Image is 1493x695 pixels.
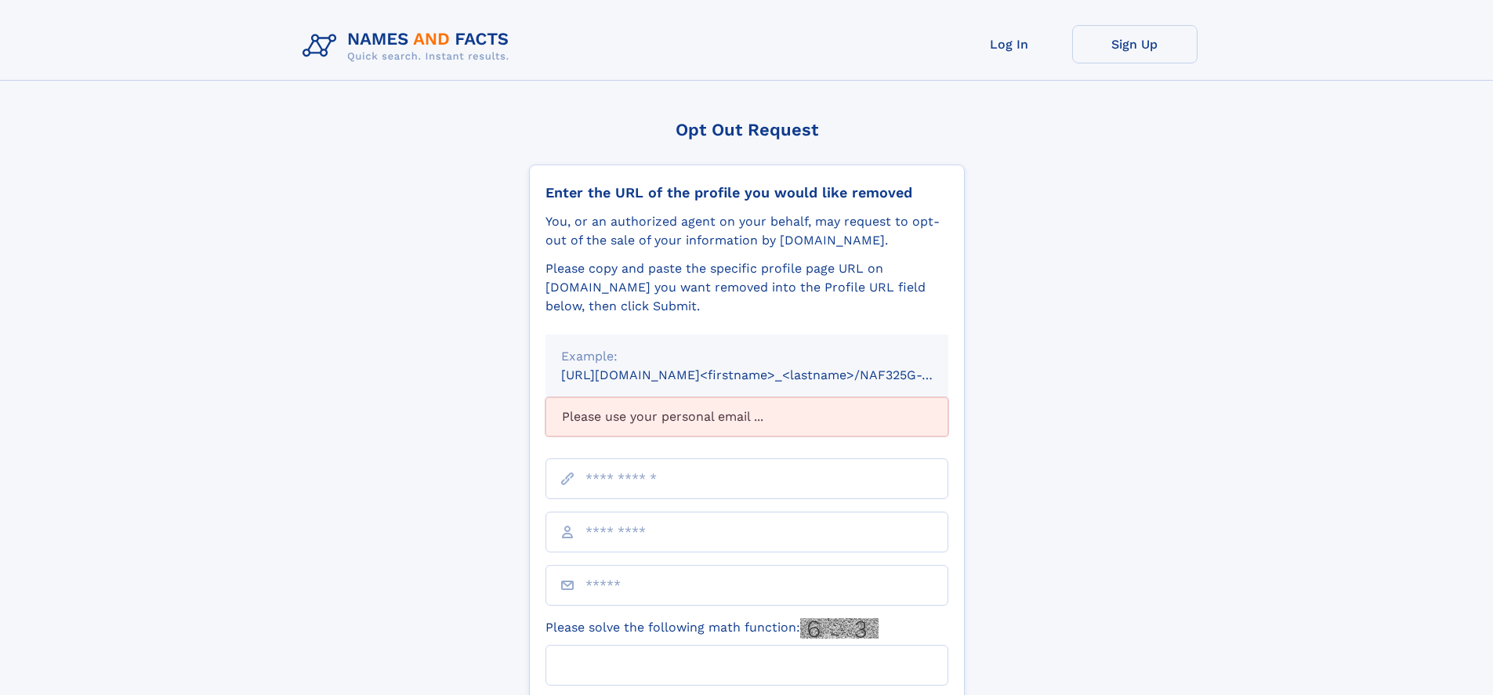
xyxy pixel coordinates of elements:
div: Enter the URL of the profile you would like removed [545,184,948,201]
div: Example: [561,347,933,366]
div: Opt Out Request [529,120,965,139]
div: Please use your personal email ... [545,397,948,436]
div: Please copy and paste the specific profile page URL on [DOMAIN_NAME] you want removed into the Pr... [545,259,948,316]
small: [URL][DOMAIN_NAME]<firstname>_<lastname>/NAF325G-xxxxxxxx [561,367,978,382]
div: You, or an authorized agent on your behalf, may request to opt-out of the sale of your informatio... [545,212,948,250]
img: Logo Names and Facts [296,25,522,67]
a: Log In [947,25,1072,63]
a: Sign Up [1072,25,1198,63]
label: Please solve the following math function: [545,618,879,639]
